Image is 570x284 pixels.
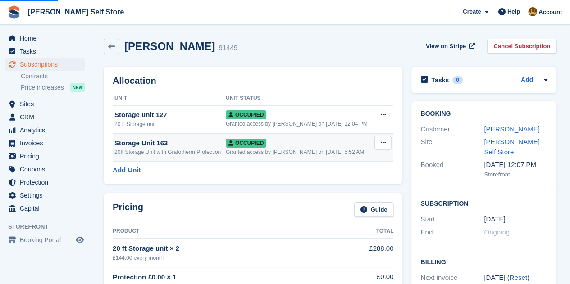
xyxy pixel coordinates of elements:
[420,110,547,117] h2: Booking
[20,45,74,58] span: Tasks
[113,76,393,86] h2: Allocation
[528,7,537,16] img: Tom Kingston
[114,110,226,120] div: Storage unit 127
[20,150,74,162] span: Pricing
[20,189,74,202] span: Settings
[226,139,266,148] span: Occupied
[510,274,527,281] a: Reset
[20,98,74,110] span: Sites
[20,32,74,45] span: Home
[70,83,85,92] div: NEW
[5,234,85,246] a: menu
[21,83,64,92] span: Price increases
[20,163,74,176] span: Coupons
[484,228,510,236] span: Ongoing
[20,58,74,71] span: Subscriptions
[20,176,74,189] span: Protection
[113,272,342,283] div: Protection £0.00 × 1
[420,257,547,266] h2: Billing
[113,254,342,262] div: £144.00 every month
[226,110,266,119] span: Occupied
[420,273,484,283] div: Next invoice
[5,150,85,162] a: menu
[5,32,85,45] a: menu
[420,198,547,207] h2: Subscription
[420,214,484,225] div: Start
[420,227,484,238] div: End
[484,214,505,225] time: 2025-06-23 00:00:00 UTC
[20,202,74,215] span: Capital
[21,72,85,81] a: Contracts
[20,111,74,123] span: CRM
[484,125,539,133] a: [PERSON_NAME]
[521,75,533,86] a: Add
[342,224,393,239] th: Total
[507,7,520,16] span: Help
[538,8,562,17] span: Account
[113,224,342,239] th: Product
[114,148,226,156] div: 20ft Storage Unit with Grafotherm Protection
[7,5,21,19] img: stora-icon-8386f47178a22dfd0bd8f6a31ec36ba5ce8667c1dd55bd0f319d3a0aa187defe.svg
[5,137,85,149] a: menu
[219,43,237,53] div: 91449
[24,5,128,19] a: [PERSON_NAME] Self Store
[484,138,539,156] a: [PERSON_NAME] Self Store
[113,91,226,106] th: Unit
[426,42,466,51] span: View on Stripe
[354,202,394,217] a: Guide
[20,137,74,149] span: Invoices
[484,170,547,179] div: Storefront
[5,176,85,189] a: menu
[5,111,85,123] a: menu
[484,273,547,283] div: [DATE] ( )
[463,7,481,16] span: Create
[452,76,463,84] div: 0
[422,39,477,54] a: View on Stripe
[420,160,484,179] div: Booked
[124,40,215,52] h2: [PERSON_NAME]
[114,120,226,128] div: 20 ft Storage unit
[5,45,85,58] a: menu
[20,234,74,246] span: Booking Portal
[20,124,74,136] span: Analytics
[420,137,484,157] div: Site
[226,148,374,156] div: Granted access by [PERSON_NAME] on [DATE] 5:52 AM
[5,98,85,110] a: menu
[5,202,85,215] a: menu
[113,165,141,176] a: Add Unit
[487,39,556,54] a: Cancel Subscription
[342,239,393,267] td: £288.00
[114,138,226,149] div: Storage Unit 163
[431,76,449,84] h2: Tasks
[5,124,85,136] a: menu
[484,160,547,170] div: [DATE] 12:07 PM
[5,189,85,202] a: menu
[74,234,85,245] a: Preview store
[226,120,374,128] div: Granted access by [PERSON_NAME] on [DATE] 12:04 PM
[21,82,85,92] a: Price increases NEW
[113,202,143,217] h2: Pricing
[420,124,484,135] div: Customer
[5,58,85,71] a: menu
[226,91,374,106] th: Unit Status
[113,243,342,254] div: 20 ft Storage unit × 2
[5,163,85,176] a: menu
[8,222,90,231] span: Storefront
